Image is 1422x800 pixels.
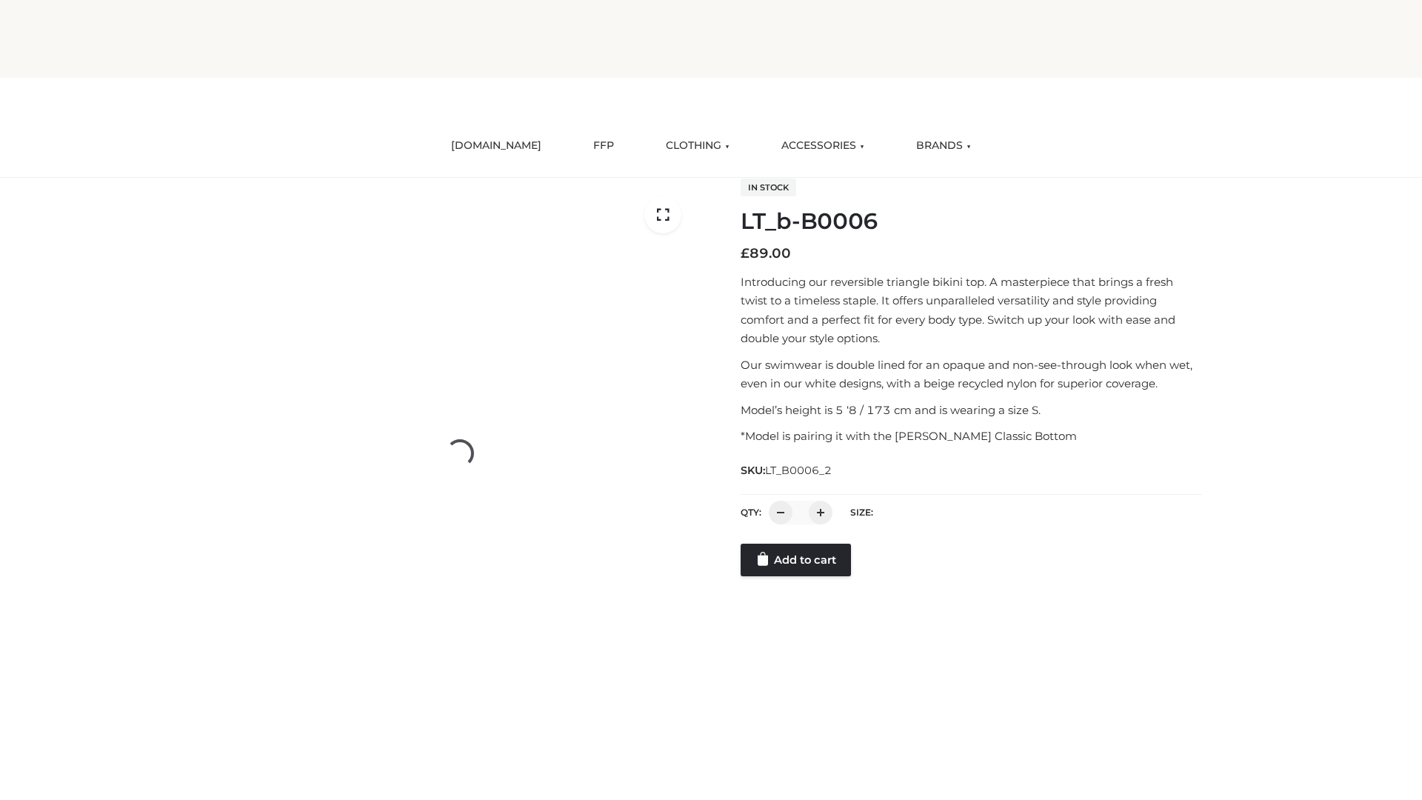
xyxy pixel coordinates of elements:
p: Introducing our reversible triangle bikini top. A masterpiece that brings a fresh twist to a time... [741,273,1202,348]
a: FFP [582,130,625,162]
h1: LT_b-B0006 [741,208,1202,235]
span: LT_B0006_2 [765,464,832,477]
a: [DOMAIN_NAME] [440,130,553,162]
label: QTY: [741,507,761,518]
p: *Model is pairing it with the [PERSON_NAME] Classic Bottom [741,427,1202,446]
a: BRANDS [905,130,982,162]
label: Size: [850,507,873,518]
p: Our swimwear is double lined for an opaque and non-see-through look when wet, even in our white d... [741,356,1202,393]
span: SKU: [741,461,833,479]
span: £ [741,245,750,261]
a: ACCESSORIES [770,130,875,162]
bdi: 89.00 [741,245,791,261]
span: In stock [741,179,796,196]
p: Model’s height is 5 ‘8 / 173 cm and is wearing a size S. [741,401,1202,420]
a: CLOTHING [655,130,741,162]
a: Add to cart [741,544,851,576]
